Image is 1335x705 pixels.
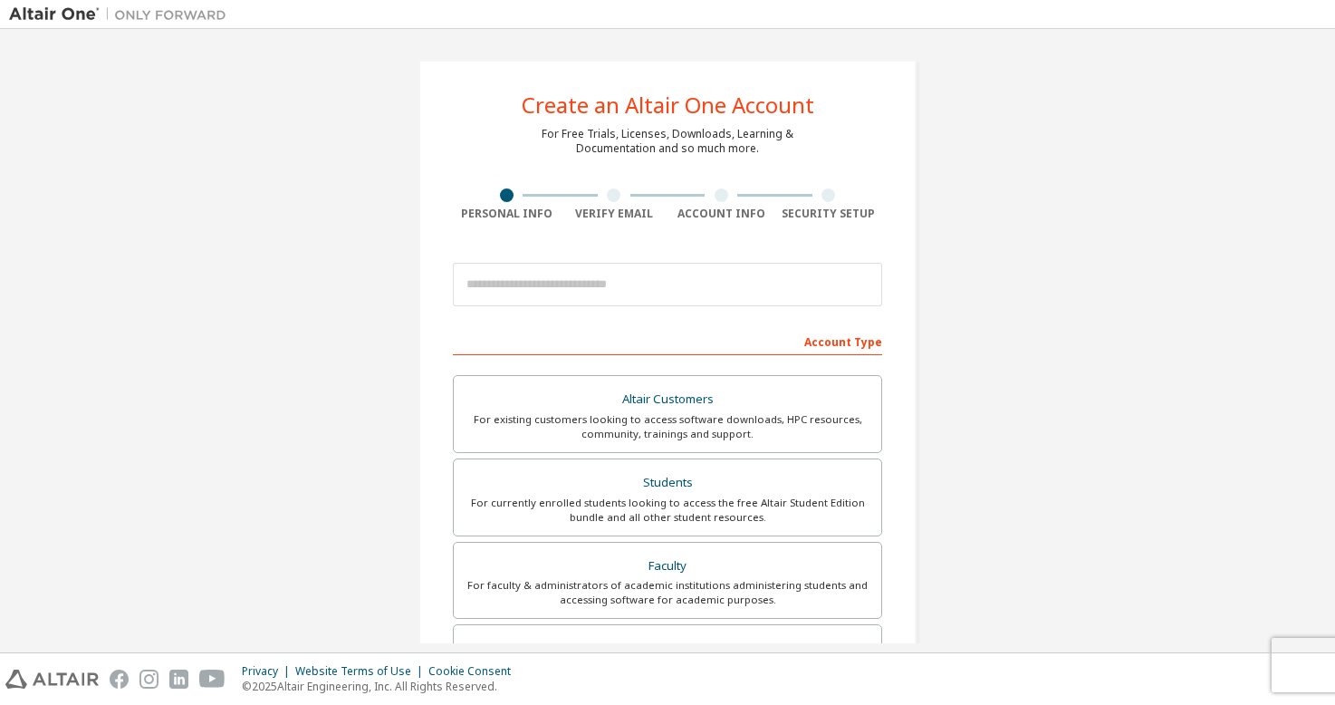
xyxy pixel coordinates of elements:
[453,207,561,221] div: Personal Info
[465,387,870,412] div: Altair Customers
[428,664,522,679] div: Cookie Consent
[139,670,158,689] img: instagram.svg
[667,207,775,221] div: Account Info
[542,127,793,156] div: For Free Trials, Licenses, Downloads, Learning & Documentation and so much more.
[242,664,295,679] div: Privacy
[199,670,226,689] img: youtube.svg
[5,670,99,689] img: altair_logo.svg
[775,207,883,221] div: Security Setup
[465,554,870,579] div: Faculty
[465,578,870,607] div: For faculty & administrators of academic institutions administering students and accessing softwa...
[169,670,188,689] img: linkedin.svg
[465,496,870,525] div: For currently enrolled students looking to access the free Altair Student Edition bundle and all ...
[242,679,522,694] p: © 2025 Altair Engineering, Inc. All Rights Reserved.
[561,207,668,221] div: Verify Email
[522,94,814,116] div: Create an Altair One Account
[465,412,870,441] div: For existing customers looking to access software downloads, HPC resources, community, trainings ...
[465,470,870,496] div: Students
[295,664,428,679] div: Website Terms of Use
[9,5,235,24] img: Altair One
[453,326,882,355] div: Account Type
[110,670,129,689] img: facebook.svg
[465,636,870,662] div: Everyone else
